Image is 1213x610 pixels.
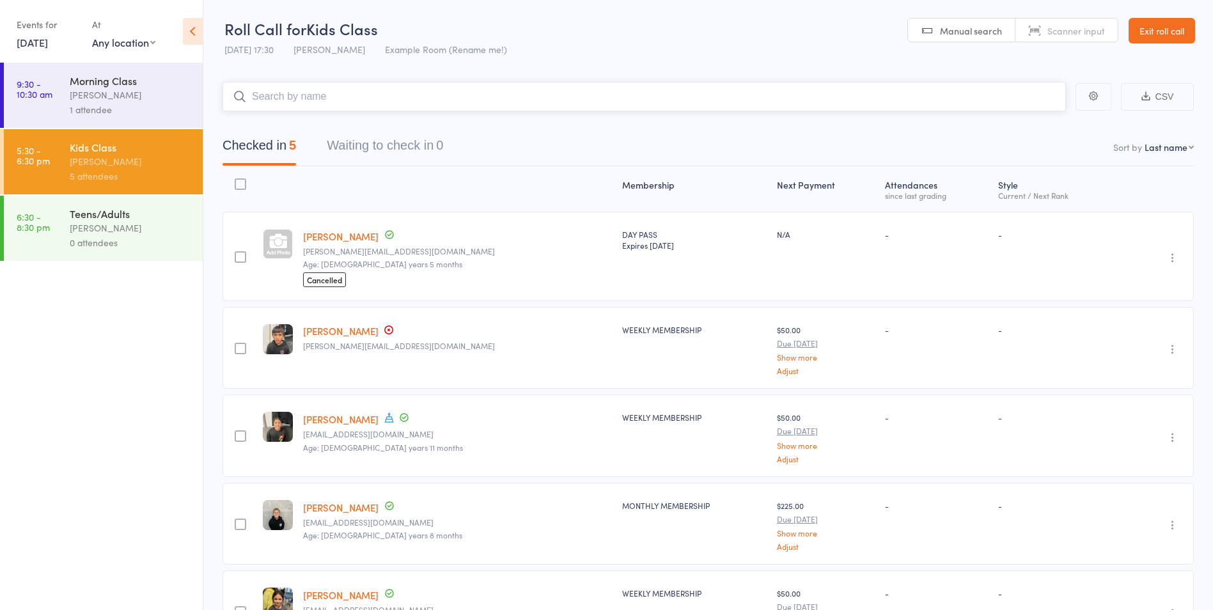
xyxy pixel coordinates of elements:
div: Last name [1145,141,1187,153]
small: rdusting.31@hotmail.com [303,430,612,439]
div: At [92,14,155,35]
span: Age: [DEMOGRAPHIC_DATA] years 11 months [303,442,463,453]
div: Events for [17,14,79,35]
div: - [885,588,988,598]
div: - [885,324,988,335]
div: - [998,500,1115,511]
a: Adjust [777,366,875,375]
div: - [885,412,988,423]
a: Show more [777,529,875,537]
div: MONTHLY MEMBERSHIP [622,500,767,511]
div: Teens/Adults [70,207,192,221]
time: 9:30 - 10:30 am [17,79,52,99]
small: Brierley.keepa@gmail.com [303,341,612,350]
time: 5:30 - 6:30 pm [17,145,50,166]
div: 5 [289,138,296,152]
div: N/A [777,229,875,240]
div: since last grading [885,191,988,199]
a: 9:30 -10:30 amMorning Class[PERSON_NAME]1 attendee [4,63,203,128]
div: 0 [436,138,443,152]
a: Show more [777,353,875,361]
a: Adjust [777,542,875,551]
button: Waiting to check in0 [327,132,443,166]
a: [DATE] [17,35,48,49]
div: [PERSON_NAME] [70,221,192,235]
a: [PERSON_NAME] [303,501,379,514]
div: - [885,229,988,240]
small: Due [DATE] [777,339,875,348]
div: $50.00 [777,324,875,375]
a: [PERSON_NAME] [303,412,379,426]
span: Example Room (Rename me!) [385,43,507,56]
div: - [998,588,1115,598]
a: [PERSON_NAME] [303,324,379,338]
img: image1748943070.png [263,500,293,530]
a: Exit roll call [1129,18,1195,43]
a: 6:30 -8:30 pmTeens/Adults[PERSON_NAME]0 attendees [4,196,203,261]
small: Due [DATE] [777,515,875,524]
span: Cancelled [303,272,346,287]
span: Kids Class [306,18,378,39]
input: Search by name [223,82,1066,111]
div: DAY PASS [622,229,767,251]
div: 1 attendee [70,102,192,117]
time: 6:30 - 8:30 pm [17,212,50,232]
div: Kids Class [70,140,192,154]
div: Next Payment [772,172,880,206]
label: Sort by [1113,141,1142,153]
img: image1753950937.png [263,324,293,354]
div: [PERSON_NAME] [70,88,192,102]
a: Adjust [777,455,875,463]
a: 5:30 -6:30 pmKids Class[PERSON_NAME]5 attendees [4,129,203,194]
div: WEEKLY MEMBERSHIP [622,324,767,335]
div: [PERSON_NAME] [70,154,192,169]
div: Style [993,172,1120,206]
span: Age: [DEMOGRAPHIC_DATA] years 8 months [303,529,462,540]
div: 0 attendees [70,235,192,250]
div: - [998,324,1115,335]
span: Scanner input [1047,24,1105,37]
button: CSV [1121,83,1194,111]
small: Samibrahim430@gmail.com [303,518,612,527]
button: Checked in5 [223,132,296,166]
div: Expires [DATE] [622,240,767,251]
div: - [998,229,1115,240]
a: Show more [777,441,875,450]
span: [PERSON_NAME] [293,43,365,56]
a: [PERSON_NAME] [303,588,379,602]
div: - [998,412,1115,423]
span: Manual search [940,24,1002,37]
div: WEEKLY MEMBERSHIP [622,588,767,598]
span: Age: [DEMOGRAPHIC_DATA] years 5 months [303,258,462,269]
span: Roll Call for [224,18,306,39]
small: Due [DATE] [777,426,875,435]
small: Farzana@live.com.au [303,247,612,256]
div: Membership [617,172,772,206]
div: WEEKLY MEMBERSHIP [622,412,767,423]
img: image1749631245.png [263,412,293,442]
a: [PERSON_NAME] [303,230,379,243]
span: [DATE] 17:30 [224,43,274,56]
div: Any location [92,35,155,49]
div: Current / Next Rank [998,191,1115,199]
div: $225.00 [777,500,875,551]
div: 5 attendees [70,169,192,184]
div: $50.00 [777,412,875,462]
div: Morning Class [70,74,192,88]
div: - [885,500,988,511]
div: Atten­dances [880,172,993,206]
